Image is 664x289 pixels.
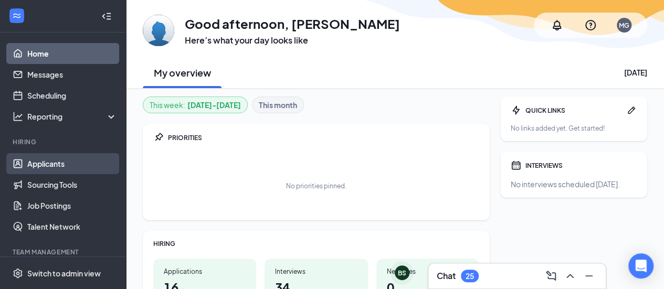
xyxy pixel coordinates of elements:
[13,137,115,146] div: Hiring
[27,85,117,106] a: Scheduling
[437,270,456,282] h3: Chat
[525,161,637,170] div: INTERVIEWS
[626,105,637,115] svg: Pen
[584,19,597,31] svg: QuestionInfo
[27,268,101,279] div: Switch to admin view
[27,111,118,122] div: Reporting
[187,99,241,111] b: [DATE] - [DATE]
[153,239,479,248] div: HIRING
[153,132,164,143] svg: Pin
[143,15,174,46] img: Mark Govert
[511,179,637,189] div: No interviews scheduled [DATE].
[551,19,563,31] svg: Notifications
[466,272,474,281] div: 25
[525,106,622,115] div: QUICK LINKS
[624,67,647,78] div: [DATE]
[168,133,479,142] div: PRIORITIES
[27,43,117,64] a: Home
[511,160,521,170] svg: Calendar
[259,99,297,111] b: This month
[27,174,117,195] a: Sourcing Tools
[27,216,117,237] a: Talent Network
[185,15,400,33] h1: Good afternoon, [PERSON_NAME]
[101,11,112,22] svg: Collapse
[185,35,400,46] h3: Here’s what your day looks like
[13,111,23,122] svg: Analysis
[13,268,23,279] svg: Settings
[564,270,576,282] svg: ChevronUp
[164,267,246,276] div: Applications
[583,270,595,282] svg: Minimize
[511,124,637,133] div: No links added yet. Get started!
[543,267,560,284] button: ComposeMessage
[275,267,357,276] div: Interviews
[27,64,117,85] a: Messages
[562,267,578,284] button: ChevronUp
[286,181,346,190] div: No priorities pinned.
[619,21,629,30] div: MG
[581,267,597,284] button: Minimize
[545,270,557,282] svg: ComposeMessage
[511,105,521,115] svg: Bolt
[13,248,115,256] div: Team Management
[628,253,654,279] div: Open Intercom Messenger
[27,195,117,216] a: Job Postings
[12,10,22,21] svg: WorkstreamLogo
[154,66,211,79] h2: My overview
[27,153,117,174] a: Applicants
[398,269,406,277] div: BS
[150,99,241,111] div: This week :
